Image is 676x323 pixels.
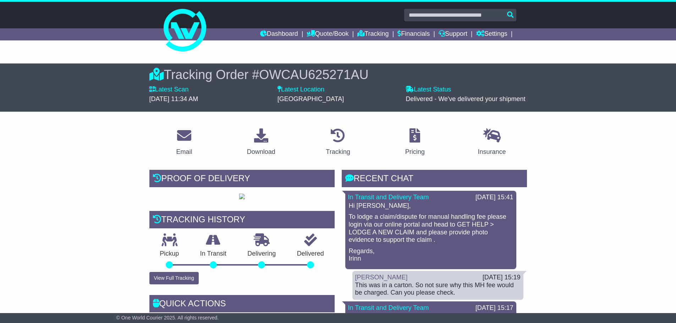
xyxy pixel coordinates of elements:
p: Delivered [286,250,335,258]
a: Quote/Book [307,28,348,40]
div: [DATE] 15:17 [476,304,513,312]
div: [DATE] 15:19 [483,274,521,282]
p: Delivering [237,250,287,258]
div: [DATE] 15:41 [476,194,513,201]
a: Download [242,126,280,159]
div: Email [176,147,192,157]
div: Tracking history [149,211,335,230]
button: View Full Tracking [149,272,199,284]
div: This was in a carton. So not sure why this MH fee would be charged. Can you please check. [355,282,521,297]
span: © One World Courier 2025. All rights reserved. [116,315,219,321]
div: RECENT CHAT [342,170,527,189]
a: [PERSON_NAME] [355,274,408,281]
img: GetPodImage [239,194,245,199]
a: Settings [476,28,507,40]
a: Pricing [401,126,429,159]
div: Insurance [478,147,506,157]
div: Tracking [326,147,350,157]
p: To lodge a claim/dispute for manual handling fee please login via our online portal and head to G... [349,213,513,244]
label: Latest Location [277,86,324,94]
div: Proof of Delivery [149,170,335,189]
div: Pricing [405,147,425,157]
a: Tracking [321,126,355,159]
div: Quick Actions [149,295,335,314]
p: Regards, Irinn [349,247,513,263]
p: Hi [PERSON_NAME], [349,202,513,210]
p: In Transit [189,250,237,258]
span: [DATE] 11:34 AM [149,95,198,102]
a: Dashboard [260,28,298,40]
p: Pickup [149,250,190,258]
span: Delivered - We've delivered your shipment [406,95,525,102]
p: Hi [PERSON_NAME], [349,312,513,320]
a: Support [439,28,467,40]
a: Insurance [473,126,511,159]
a: In Transit and Delivery Team [348,304,429,311]
a: Financials [397,28,430,40]
label: Latest Status [406,86,451,94]
div: Tracking Order # [149,67,527,82]
label: Latest Scan [149,86,189,94]
a: In Transit and Delivery Team [348,194,429,201]
a: Tracking [357,28,389,40]
span: OWCAU625271AU [259,67,368,82]
span: [GEOGRAPHIC_DATA] [277,95,344,102]
a: Email [171,126,197,159]
div: Download [247,147,275,157]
